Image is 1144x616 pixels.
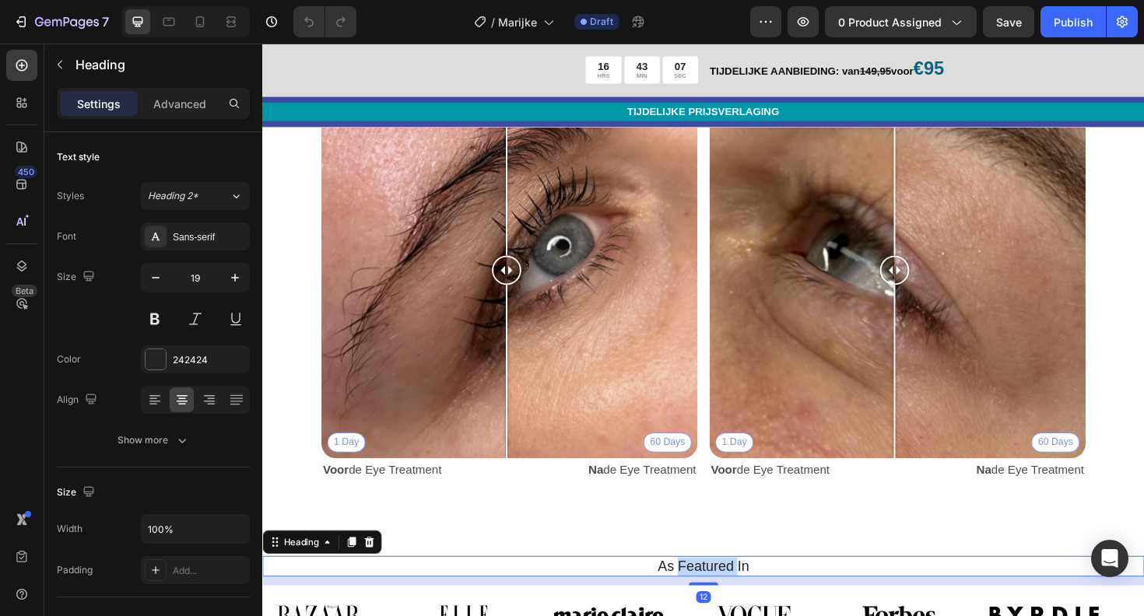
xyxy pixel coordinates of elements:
div: Styles [57,189,84,203]
input: Auto [142,515,249,543]
div: 1 Day [479,412,520,433]
h2: Rich Text Editor. Editing area: main [12,543,922,565]
button: Heading 2* [141,182,250,210]
button: 0 product assigned [825,6,977,37]
div: Text style [57,150,100,164]
div: Publish [1054,14,1093,30]
div: Size [57,267,98,288]
div: Sans-serif [173,230,246,244]
div: Open Intercom Messenger [1091,540,1128,577]
span: Marijke [498,14,537,30]
div: 60 Days [814,412,865,433]
p: Heading [75,55,244,74]
iframe: Design area [262,44,1144,616]
span: Heading 2* [148,189,198,203]
span: €95 [690,16,722,37]
p: de Eye Treatment [475,441,665,464]
p: 7 [102,12,109,31]
strong: Na [345,445,360,458]
div: Color [57,352,81,366]
div: Size [57,482,98,503]
p: de Eye Treatment [64,441,254,464]
button: 7 [6,6,116,37]
div: 242424 [173,353,246,367]
div: Undo/Redo [293,6,356,37]
div: Align [57,390,100,411]
div: 1 Day [68,412,109,433]
button: Show more [57,426,250,454]
span: 0 product assigned [838,14,942,30]
p: TIJDELIJKE AANBIEDING: van voor [474,19,932,38]
strong: Na [756,445,771,458]
span: Draft [590,15,613,29]
p: de Eye Treatment [269,441,459,464]
div: 450 [15,166,37,178]
div: Beta [12,285,37,297]
div: Font [57,229,76,243]
div: Add... [173,564,246,578]
div: Padding [57,563,93,577]
p: TIJDELIJKE PRIJSVERLAGING [2,65,932,81]
strong: Voor [64,445,91,458]
strong: Voor [475,445,502,458]
div: Show more [118,432,190,448]
p: Settings [77,96,121,112]
div: Heading [19,521,62,535]
button: Save [983,6,1034,37]
span: / [491,14,495,30]
div: Width [57,522,82,536]
div: 12 [459,580,475,593]
button: Publish [1040,6,1106,37]
div: 60 Days [403,412,454,433]
p: Advanced [153,96,206,112]
p: de Eye Treatment [680,441,870,464]
p: As Featured In [13,544,921,564]
s: 149,95 [633,23,666,36]
span: Save [996,16,1022,29]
